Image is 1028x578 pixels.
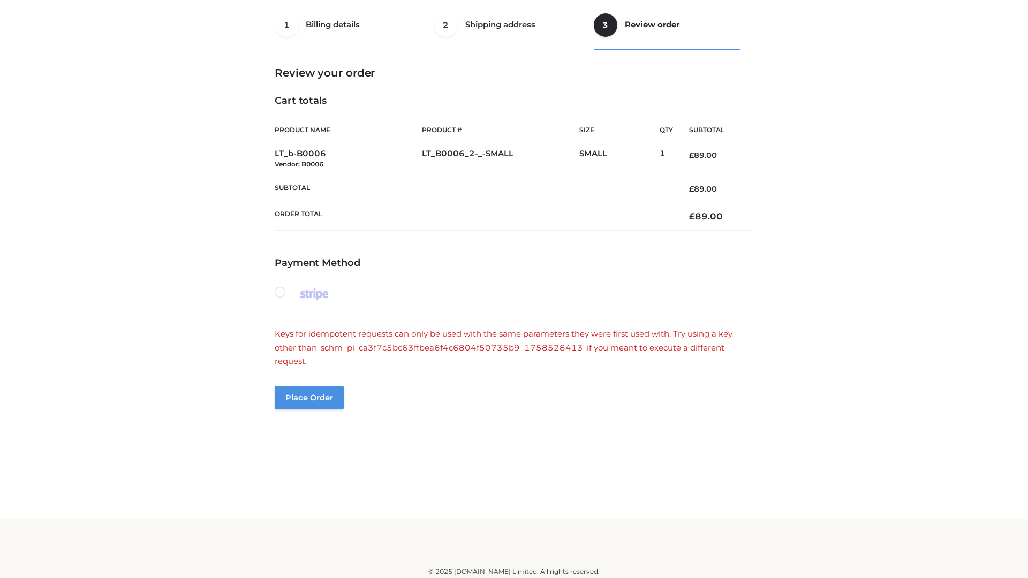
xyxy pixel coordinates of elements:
[689,150,694,160] span: £
[275,202,673,231] th: Order Total
[422,142,579,176] td: LT_B0006_2-_-SMALL
[660,118,673,142] th: Qty
[275,160,323,168] small: Vendor: B0006
[579,142,660,176] td: SMALL
[275,176,673,202] th: Subtotal
[689,211,723,222] bdi: 89.00
[689,184,694,194] span: £
[159,566,869,577] div: © 2025 [DOMAIN_NAME] Limited. All rights reserved.
[422,118,579,142] th: Product #
[275,95,753,107] h4: Cart totals
[689,150,717,160] bdi: 89.00
[275,142,422,176] td: LT_b-B0006
[275,386,344,409] button: Place order
[579,118,654,142] th: Size
[275,66,753,79] h3: Review your order
[689,184,717,194] bdi: 89.00
[689,211,695,222] span: £
[275,327,753,368] div: Keys for idempotent requests can only be used with the same parameters they were first used with....
[660,142,673,176] td: 1
[673,118,753,142] th: Subtotal
[275,118,422,142] th: Product Name
[275,257,753,269] h4: Payment Method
